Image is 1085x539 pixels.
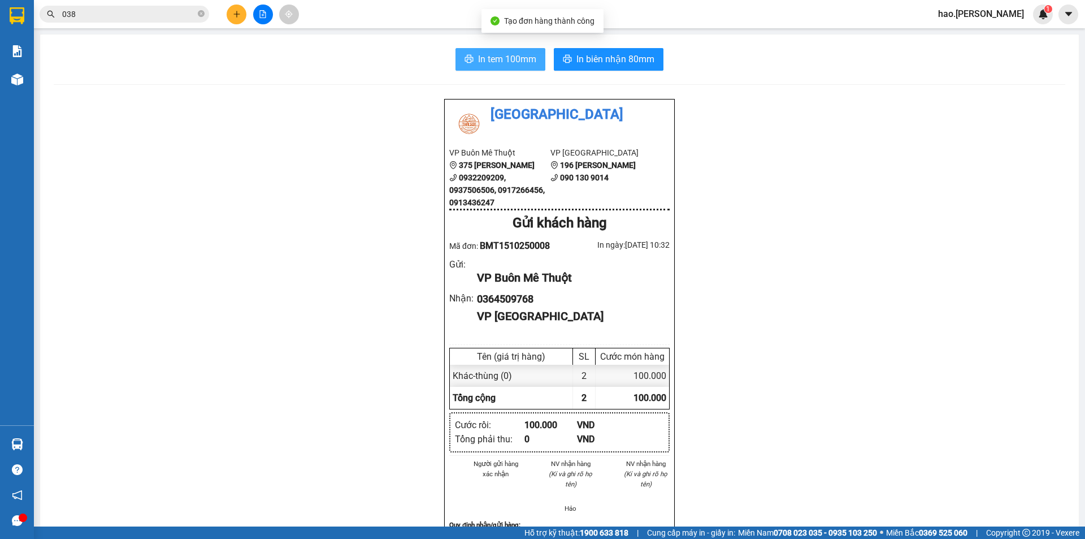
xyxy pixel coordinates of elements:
[453,351,570,362] div: Tên (giá trị hàng)
[550,174,558,182] span: phone
[554,48,663,71] button: printerIn biên nhận 80mm
[929,7,1033,21] span: hao.[PERSON_NAME]
[1038,9,1048,19] img: icon-new-feature
[549,470,592,488] i: (Kí và ghi rõ họ tên)
[1022,529,1030,537] span: copyright
[622,459,670,469] li: NV nhận hàng
[477,269,661,287] div: VP Buôn Mê Thuột
[598,351,666,362] div: Cước món hàng
[449,174,457,182] span: phone
[449,520,670,530] div: Quy định nhận/gửi hàng :
[563,54,572,65] span: printer
[550,146,652,159] li: VP [GEOGRAPHIC_DATA]
[647,527,735,539] span: Cung cấp máy in - giấy in:
[478,52,536,66] span: In tem 100mm
[455,48,545,71] button: printerIn tem 100mm
[738,527,877,539] span: Miền Nam
[633,393,666,403] span: 100.000
[285,10,293,18] span: aim
[560,161,636,170] b: 196 [PERSON_NAME]
[10,7,24,24] img: logo-vxr
[449,291,477,305] div: Nhận :
[11,45,23,57] img: solution-icon
[449,104,670,126] li: [GEOGRAPHIC_DATA]
[1064,9,1074,19] span: caret-down
[919,528,967,537] strong: 0369 525 060
[465,54,474,65] span: printer
[886,527,967,539] span: Miền Bắc
[477,291,661,307] div: 0364509768
[477,308,661,325] div: VP [GEOGRAPHIC_DATA]
[11,438,23,450] img: warehouse-icon
[524,527,628,539] span: Hỗ trợ kỹ thuật:
[576,52,654,66] span: In biên nhận 80mm
[11,74,23,85] img: warehouse-icon
[459,161,535,170] b: 375 [PERSON_NAME]
[524,432,577,446] div: 0
[547,459,595,469] li: NV nhận hàng
[259,10,267,18] span: file-add
[253,5,273,24] button: file-add
[524,418,577,432] div: 100.000
[455,418,524,432] div: Cước rồi :
[573,365,596,387] div: 2
[637,527,639,539] span: |
[547,503,595,514] li: Hảo
[227,5,246,24] button: plus
[596,365,669,387] div: 100.000
[62,8,196,20] input: Tìm tên, số ĐT hoặc mã đơn
[453,393,496,403] span: Tổng cộng
[198,10,205,17] span: close-circle
[580,528,628,537] strong: 1900 633 818
[449,161,457,169] span: environment
[577,432,630,446] div: VND
[449,146,550,159] li: VP Buôn Mê Thuột
[576,351,592,362] div: SL
[453,370,512,381] span: Khác - thùng (0)
[504,16,594,25] span: Tạo đơn hàng thành công
[1058,5,1078,24] button: caret-down
[449,104,489,144] img: logo.jpg
[624,470,667,488] i: (Kí và ghi rõ họ tên)
[880,531,883,535] span: ⚪️
[577,418,630,432] div: VND
[449,173,545,207] b: 0932209209, 0937506506, 0917266456, 0913436247
[449,213,670,234] div: Gửi khách hàng
[559,239,670,251] div: In ngày: [DATE] 10:32
[449,239,559,253] div: Mã đơn:
[12,464,23,475] span: question-circle
[12,490,23,501] span: notification
[581,393,587,403] span: 2
[12,515,23,526] span: message
[47,10,55,18] span: search
[198,9,205,20] span: close-circle
[491,16,500,25] span: check-circle
[1046,5,1050,13] span: 1
[976,527,978,539] span: |
[560,173,609,182] b: 090 130 9014
[472,459,520,479] li: Người gửi hàng xác nhận
[480,240,550,251] span: BMT1510250008
[449,257,477,271] div: Gửi :
[233,10,241,18] span: plus
[1044,5,1052,13] sup: 1
[455,432,524,446] div: Tổng phải thu :
[550,161,558,169] span: environment
[279,5,299,24] button: aim
[774,528,877,537] strong: 0708 023 035 - 0935 103 250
